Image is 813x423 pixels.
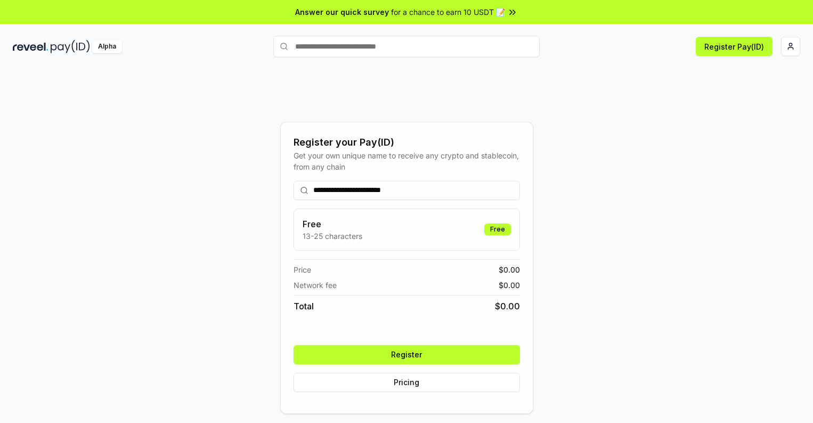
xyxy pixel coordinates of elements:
[484,224,511,235] div: Free
[391,6,505,18] span: for a chance to earn 10 USDT 📝
[295,6,389,18] span: Answer our quick survey
[294,300,314,313] span: Total
[294,150,520,172] div: Get your own unique name to receive any crypto and stablecoin, from any chain
[303,230,362,242] p: 13-25 characters
[294,373,520,392] button: Pricing
[499,280,520,291] span: $ 0.00
[294,280,337,291] span: Network fee
[499,264,520,275] span: $ 0.00
[51,40,90,53] img: pay_id
[495,300,520,313] span: $ 0.00
[294,345,520,364] button: Register
[294,264,311,275] span: Price
[303,218,362,230] h3: Free
[92,40,122,53] div: Alpha
[13,40,48,53] img: reveel_dark
[294,135,520,150] div: Register your Pay(ID)
[696,37,773,56] button: Register Pay(ID)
